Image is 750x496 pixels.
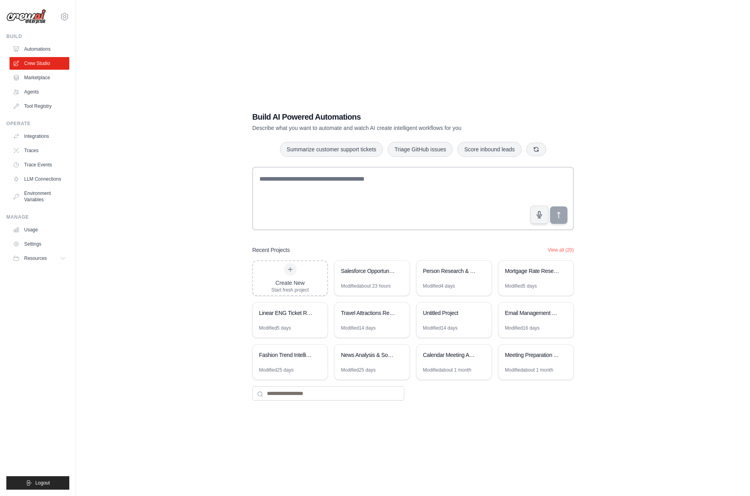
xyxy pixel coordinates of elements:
a: Marketplace [10,71,69,84]
button: Score inbound leads [457,142,522,157]
button: Triage GitHub issues [388,142,453,157]
button: Logout [6,476,69,490]
div: Modified about 1 month [423,367,471,373]
a: Settings [10,238,69,250]
div: News Analysis & Source Discovery [341,351,395,359]
div: Untitled Project [423,309,477,317]
a: Automations [10,43,69,55]
div: Person Research & Gmail History Analyzer [423,267,477,275]
div: Start fresh project [271,287,309,293]
button: View all (20) [548,247,574,253]
div: Modified 14 days [341,325,375,331]
span: Logout [35,480,50,486]
h1: Build AI Powered Automations [252,111,518,122]
img: Logo [6,9,46,24]
div: Travel Attractions Research [341,309,395,317]
div: Meeting Preparation Assistant [505,351,559,359]
a: Tool Registry [10,100,69,113]
a: Usage [10,223,69,236]
div: Fashion Trend Intelligence System [259,351,313,359]
div: Modified 25 days [259,367,293,373]
div: Modified 4 days [423,283,455,289]
p: Describe what you want to automate and watch AI create intelligent workflows for you [252,124,518,132]
a: Agents [10,86,69,98]
button: Summarize customer support tickets [280,142,383,157]
div: Salesforce Opportunity Summary & Next Steps [341,267,395,275]
iframe: Chat Widget [710,458,750,496]
a: Traces [10,144,69,157]
a: Integrations [10,130,69,143]
div: Modified about 1 month [505,367,553,373]
div: Modified 16 days [505,325,539,331]
div: Modified 5 days [505,283,537,289]
div: Mortgage Rate Research & Refinancing Advisor [505,267,559,275]
span: Resources [24,255,47,261]
div: Modified about 23 hours [341,283,390,289]
a: LLM Connections [10,173,69,185]
div: Operate [6,120,69,127]
div: Email Management Assistant [505,309,559,317]
button: Resources [10,252,69,265]
div: Modified 5 days [259,325,291,331]
h3: Recent Projects [252,246,290,254]
div: Calendar Meeting Analytics [423,351,477,359]
div: Manage [6,214,69,220]
div: Modified 14 days [423,325,457,331]
div: Create New [271,279,309,287]
button: Get new suggestions [526,143,546,156]
div: Modified 25 days [341,367,375,373]
div: Linear ENG Ticket Reporter [259,309,313,317]
button: Click to speak your automation idea [530,206,548,224]
a: Environment Variables [10,187,69,206]
a: Trace Events [10,158,69,171]
a: Crew Studio [10,57,69,70]
div: Build [6,33,69,40]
